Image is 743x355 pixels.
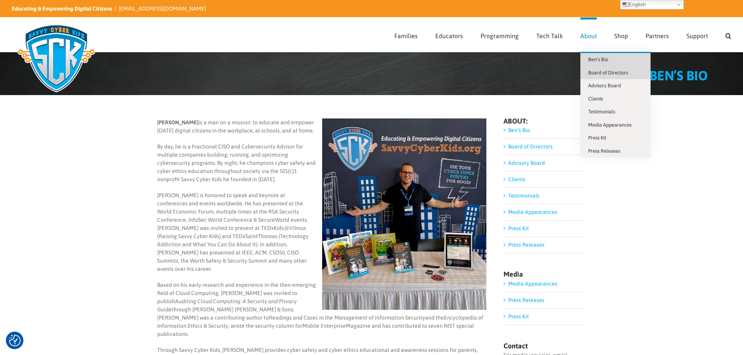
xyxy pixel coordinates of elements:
span: Media Appearances [588,122,631,128]
span: About [580,33,597,39]
span: Testimonials [588,109,615,115]
a: Partners [645,18,669,52]
i: Mobile Enterprise [302,323,346,329]
a: Search [725,18,731,52]
span: Families [394,33,418,39]
a: Shop [614,18,628,52]
a: Press Kit [508,225,529,231]
span: Tech Talk [536,33,563,39]
h4: Media [504,271,586,278]
span: Shop [614,33,628,39]
a: Ben’s Bio [580,53,651,66]
a: Clients [580,92,651,106]
h4: Contact [504,343,586,350]
p: is a man on a mission: to educate and empower [DATE] digital citizens in the workplace, at school... [157,118,487,135]
span: Clients [588,96,603,102]
span: Support [686,33,708,39]
h4: ABOUT: [504,118,586,125]
i: Auditing Cloud Computing: A Security and Privacy Guide [157,298,297,313]
b: [PERSON_NAME] [157,119,199,125]
a: Media Appearances [580,118,651,132]
a: Press Releases [508,297,544,303]
span: Partners [645,33,669,39]
span: Ben’s Bio [588,57,608,62]
button: Consent Preferences [9,335,21,346]
a: Families [394,18,418,52]
a: Testimonials [580,105,651,118]
a: Testimonials [508,193,539,199]
span: Board of Directors [588,70,628,76]
span: Press Releases [588,148,620,154]
a: Educators [435,18,463,52]
a: Board of Directors [580,66,651,79]
a: Press Kit [580,131,651,145]
a: Press Kit [508,313,529,320]
i: Encyclopedia of Information Ethics & Security [157,314,483,329]
a: About [580,18,597,52]
a: Support [686,18,708,52]
a: Board of Directors [508,143,553,150]
a: Ben’s Bio [508,127,530,133]
a: Media Appearances [508,209,557,215]
img: Savvy Cyber Kids Logo [12,19,101,97]
img: en [622,2,629,8]
a: Programming [481,18,519,52]
p: Based on his early research and experience in the then emerging field of Cloud Computing, [PERSON... [157,281,487,338]
a: Press Releases [508,242,544,248]
a: [EMAIL_ADDRESS][DOMAIN_NAME] [119,5,206,12]
a: Press Releases [580,145,651,158]
span: Programming [481,33,519,39]
img: Revisit consent button [9,335,21,346]
nav: Main Menu [394,18,731,52]
span: Press Kit [588,135,606,141]
span: Advisory Board [588,83,621,88]
span: BEN’S BIO [649,68,708,83]
a: Advisory Board [580,79,651,92]
i: Educating & Empowering Digital Citizens [12,5,112,12]
a: Clients [508,176,525,182]
i: Readings and Cases in the Management of Information Security [269,314,425,321]
a: Media Appearances [508,281,557,287]
span: Educators [435,33,463,39]
a: Tech Talk [536,18,563,52]
span: By day, he is a Fractional CISO and Cybersecurity Advisor for multiple companies building, runnin... [157,143,316,182]
p: [PERSON_NAME] is honored to speak and keynote at conferences and events worldwide. He has present... [157,191,487,273]
a: Advisory Board [508,160,545,166]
